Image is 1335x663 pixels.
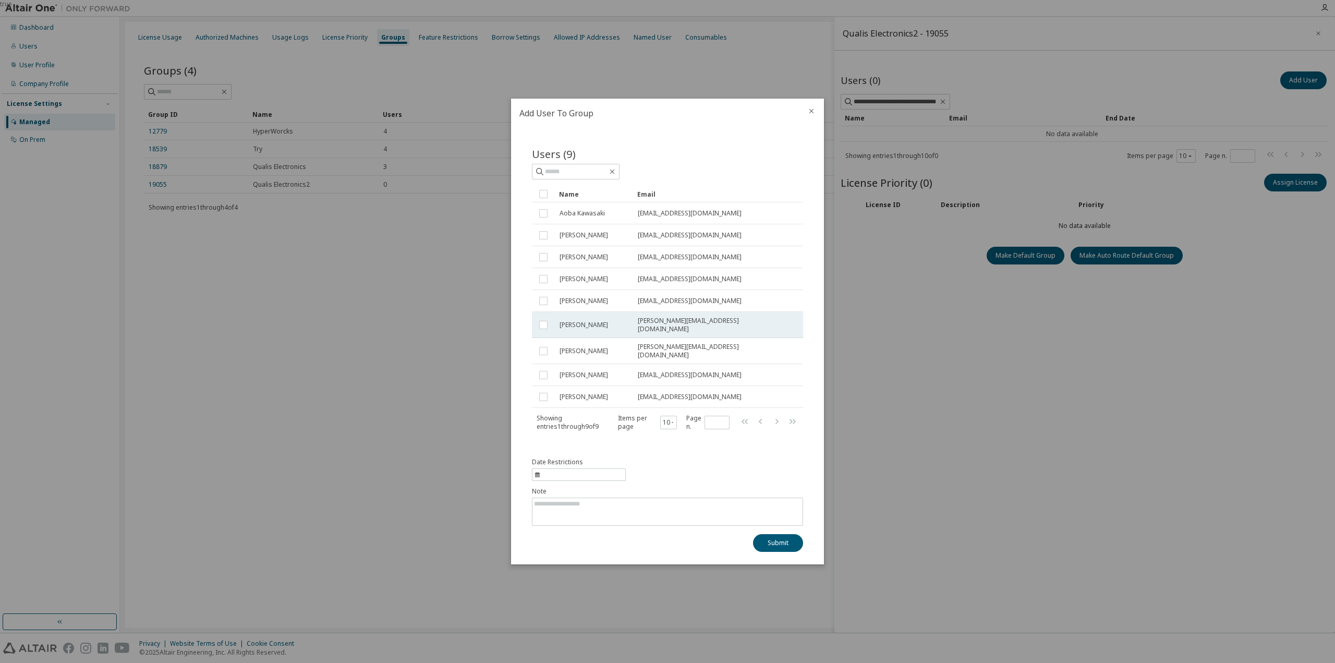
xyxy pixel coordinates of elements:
[637,186,785,202] div: Email
[560,321,608,329] span: [PERSON_NAME]
[560,347,608,355] span: [PERSON_NAME]
[638,317,785,333] span: [PERSON_NAME][EMAIL_ADDRESS][DOMAIN_NAME]
[638,253,742,261] span: [EMAIL_ADDRESS][DOMAIN_NAME]
[532,458,583,466] span: Date Restrictions
[537,414,599,431] span: Showing entries 1 through 9 of 9
[560,253,608,261] span: [PERSON_NAME]
[638,393,742,401] span: [EMAIL_ADDRESS][DOMAIN_NAME]
[560,371,608,379] span: [PERSON_NAME]
[807,107,816,115] button: close
[559,186,629,202] div: Name
[532,458,626,481] button: information
[686,414,730,431] span: Page n.
[638,297,742,305] span: [EMAIL_ADDRESS][DOMAIN_NAME]
[560,393,608,401] span: [PERSON_NAME]
[638,209,742,218] span: [EMAIL_ADDRESS][DOMAIN_NAME]
[532,487,803,496] label: Note
[638,371,742,379] span: [EMAIL_ADDRESS][DOMAIN_NAME]
[638,231,742,239] span: [EMAIL_ADDRESS][DOMAIN_NAME]
[638,343,785,359] span: [PERSON_NAME][EMAIL_ADDRESS][DOMAIN_NAME]
[638,275,742,283] span: [EMAIL_ADDRESS][DOMAIN_NAME]
[511,99,799,128] h2: Add User To Group
[532,147,576,161] span: Users (9)
[618,414,677,431] span: Items per page
[560,231,608,239] span: [PERSON_NAME]
[560,275,608,283] span: [PERSON_NAME]
[560,209,605,218] span: Aoba Kawasaki
[753,534,803,552] button: Submit
[663,418,675,427] button: 10
[560,297,608,305] span: [PERSON_NAME]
